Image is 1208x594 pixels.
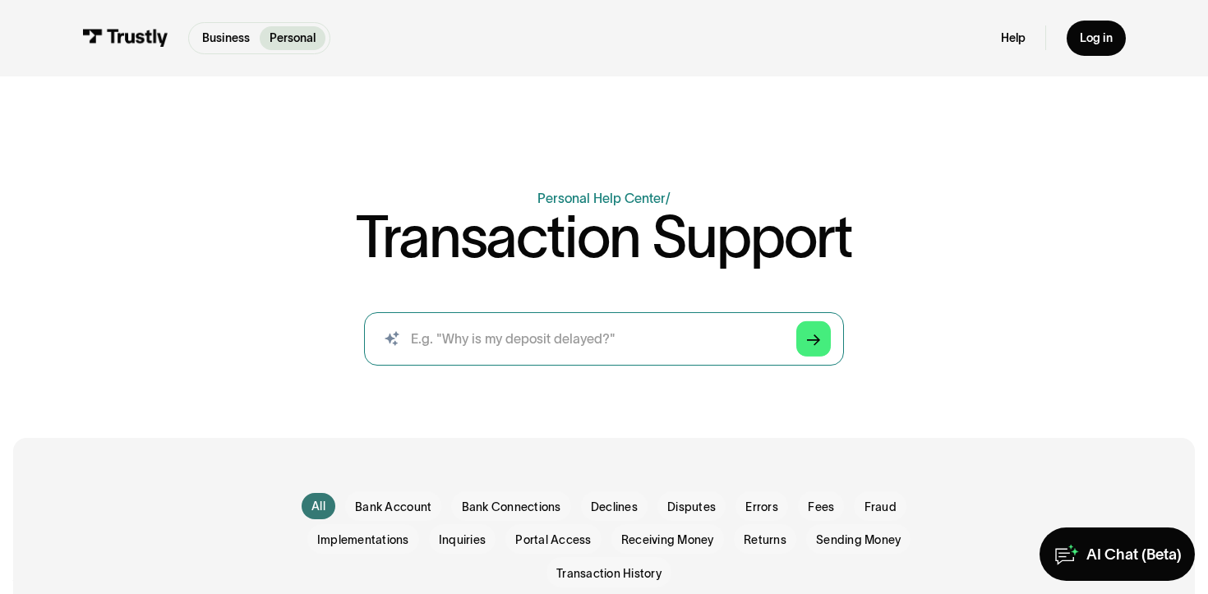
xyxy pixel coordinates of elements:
[808,499,834,515] span: Fees
[537,191,666,205] a: Personal Help Center
[591,499,638,515] span: Declines
[816,532,901,548] span: Sending Money
[202,30,250,47] p: Business
[621,532,714,548] span: Receiving Money
[260,26,325,50] a: Personal
[1080,30,1113,45] div: Log in
[556,565,662,582] span: Transaction History
[311,498,325,514] div: All
[364,312,845,366] form: Search
[1086,545,1182,564] div: AI Chat (Beta)
[515,532,591,548] span: Portal Access
[865,499,897,515] span: Fraud
[302,493,335,519] a: All
[745,499,778,515] span: Errors
[462,499,561,515] span: Bank Connections
[270,30,316,47] p: Personal
[744,532,786,548] span: Returns
[317,532,409,548] span: Implementations
[1067,21,1126,56] a: Log in
[192,26,260,50] a: Business
[439,532,486,548] span: Inquiries
[1001,30,1026,45] a: Help
[666,191,671,205] div: /
[356,208,852,266] h1: Transaction Support
[82,29,168,47] img: Trustly Logo
[289,491,919,587] form: Email Form
[667,499,716,515] span: Disputes
[364,312,845,366] input: search
[1040,527,1195,581] a: AI Chat (Beta)
[355,499,431,515] span: Bank Account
